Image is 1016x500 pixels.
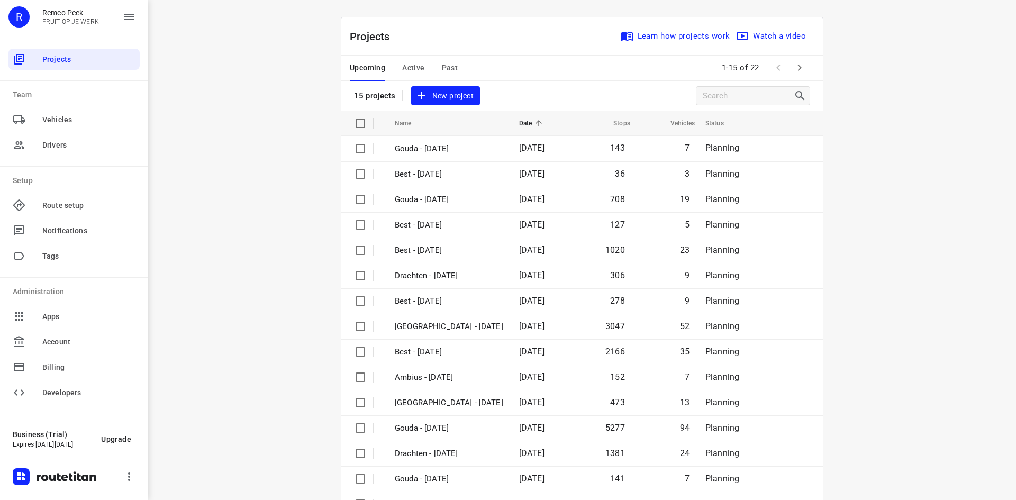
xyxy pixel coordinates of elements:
span: Drivers [42,140,135,151]
span: 19 [680,194,690,204]
span: Vehicles [42,114,135,125]
span: [DATE] [519,423,545,433]
div: Search [794,89,810,102]
p: Best - Wednesday [395,244,503,257]
span: Planning [705,220,739,230]
p: Setup [13,175,140,186]
span: 1020 [605,245,625,255]
span: Planning [705,169,739,179]
span: [DATE] [519,296,545,306]
p: Drachten - Monday [395,448,503,460]
span: [DATE] [519,347,545,357]
span: Billing [42,362,135,373]
span: 5277 [605,423,625,433]
span: Apps [42,311,135,322]
button: New project [411,86,480,106]
span: Route setup [42,200,135,211]
span: [DATE] [519,245,545,255]
span: [DATE] [519,143,545,153]
p: Administration [13,286,140,297]
p: Best - Monday [395,346,503,358]
p: Expires [DATE][DATE] [13,441,93,448]
p: Drachten - Tuesday [395,270,503,282]
p: Antwerpen - Monday [395,397,503,409]
span: Planning [705,270,739,280]
span: Past [442,61,458,75]
span: Planning [705,372,739,382]
span: Upcoming [350,61,385,75]
span: [DATE] [519,220,545,230]
span: 24 [680,448,690,458]
div: Route setup [8,195,140,216]
span: 143 [610,143,625,153]
span: 2166 [605,347,625,357]
span: Account [42,337,135,348]
div: Account [8,331,140,352]
p: Best - Tuesday [395,295,503,307]
span: 52 [680,321,690,331]
span: 9 [685,296,690,306]
span: Planning [705,143,739,153]
span: 306 [610,270,625,280]
span: 3 [685,169,690,179]
span: 141 [610,474,625,484]
span: [DATE] [519,321,545,331]
span: New project [418,89,474,103]
span: 127 [610,220,625,230]
p: Best - Friday [395,168,503,180]
span: 708 [610,194,625,204]
span: 13 [680,397,690,407]
span: Status [705,117,738,130]
div: Apps [8,306,140,327]
span: Previous Page [768,57,789,78]
span: 94 [680,423,690,433]
span: [DATE] [519,270,545,280]
span: Vehicles [657,117,695,130]
p: Team [13,89,140,101]
p: Gouda - Friday [395,473,503,485]
input: Search projects [703,88,794,104]
p: Ambius - Monday [395,371,503,384]
span: 23 [680,245,690,255]
span: Planning [705,347,739,357]
div: Drivers [8,134,140,156]
p: Best - Thursday [395,219,503,231]
span: Upgrade [101,435,131,443]
span: Planning [705,448,739,458]
span: 7 [685,474,690,484]
span: [DATE] [519,194,545,204]
span: 36 [615,169,624,179]
p: 15 projects [354,91,396,101]
div: Billing [8,357,140,378]
p: Zwolle - Monday [395,321,503,333]
div: Projects [8,49,140,70]
p: Projects [350,29,398,44]
span: Stops [600,117,630,130]
span: Next Page [789,57,810,78]
div: Developers [8,382,140,403]
span: 152 [610,372,625,382]
span: 1381 [605,448,625,458]
p: Gouda - Monday [395,422,503,434]
span: Projects [42,54,135,65]
span: Active [402,61,424,75]
span: Date [519,117,546,130]
p: FRUIT OP JE WERK [42,18,99,25]
span: [DATE] [519,169,545,179]
div: Vehicles [8,109,140,130]
p: Business (Trial) [13,430,93,439]
span: Notifications [42,225,135,237]
span: Planning [705,194,739,204]
span: Planning [705,423,739,433]
p: Gouda - Friday [395,143,503,155]
span: Planning [705,296,739,306]
span: 473 [610,397,625,407]
span: [DATE] [519,474,545,484]
span: 3047 [605,321,625,331]
span: Tags [42,251,135,262]
span: Planning [705,397,739,407]
div: Notifications [8,220,140,241]
button: Upgrade [93,430,140,449]
p: Remco Peek [42,8,99,17]
span: Planning [705,245,739,255]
